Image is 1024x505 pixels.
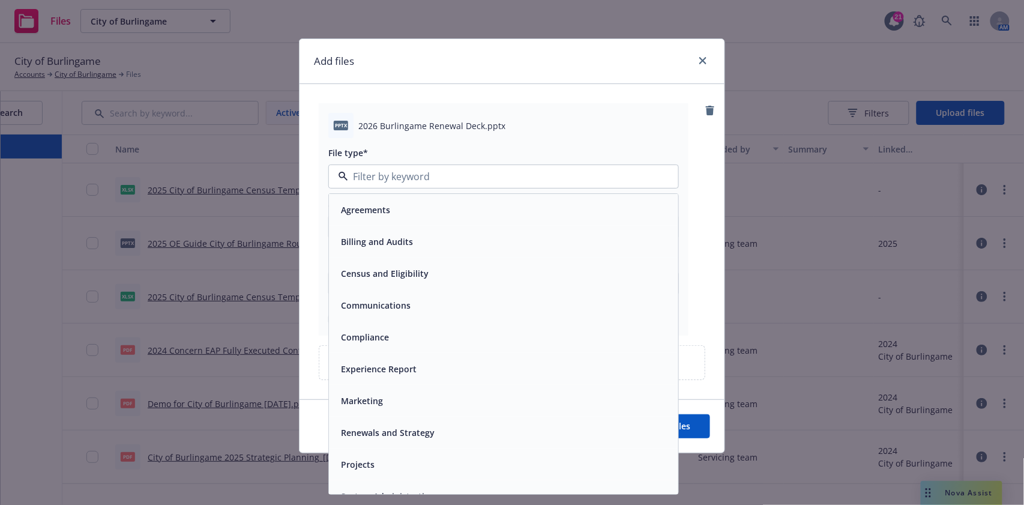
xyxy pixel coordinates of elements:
button: System Administration [341,490,435,503]
button: Marketing [341,395,383,407]
input: Filter by keyword [348,169,654,184]
button: Experience Report [341,363,417,375]
span: pptx [334,121,348,130]
span: 2026 Burlingame Renewal Deck.pptx [358,119,505,132]
button: Projects [341,458,375,471]
a: remove [703,103,717,118]
button: Billing and Audits [341,235,413,248]
div: Upload new files [319,345,705,380]
button: Census and Eligibility [341,267,429,280]
button: Communications [341,299,411,312]
a: close [696,53,710,68]
button: Compliance [341,331,389,343]
h1: Add files [314,53,354,69]
span: File type* [328,147,368,159]
button: Agreements [341,204,390,216]
button: Renewals and Strategy [341,426,435,439]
